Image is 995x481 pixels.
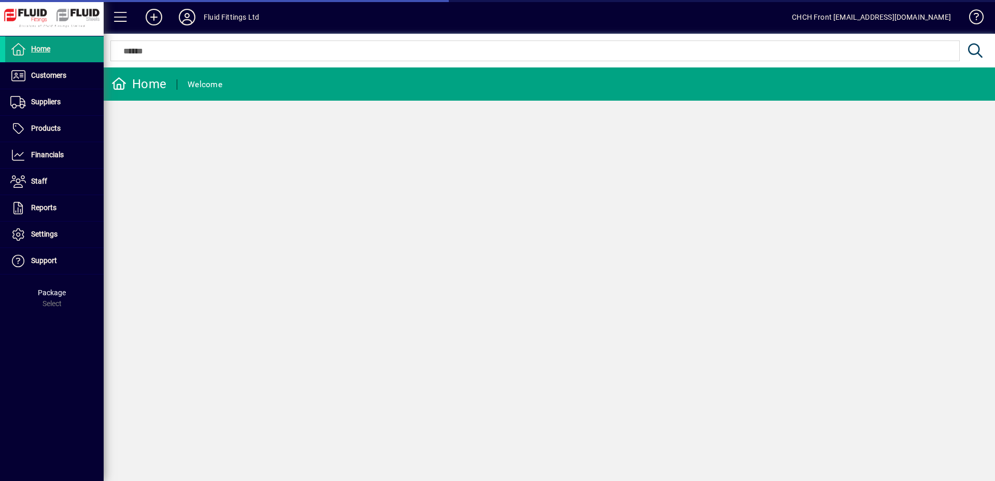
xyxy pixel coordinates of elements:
span: Settings [31,230,58,238]
a: Suppliers [5,89,104,115]
a: Knowledge Base [961,2,982,36]
span: Financials [31,150,64,159]
a: Reports [5,195,104,221]
a: Products [5,116,104,142]
span: Home [31,45,50,53]
button: Add [137,8,170,26]
span: Products [31,124,61,132]
div: Welcome [188,76,222,93]
a: Support [5,248,104,274]
span: Support [31,256,57,265]
div: CHCH Front [EMAIL_ADDRESS][DOMAIN_NAME] [792,9,951,25]
div: Home [111,76,166,92]
span: Reports [31,203,56,212]
span: Package [38,288,66,297]
span: Customers [31,71,66,79]
div: Fluid Fittings Ltd [204,9,259,25]
button: Profile [170,8,204,26]
a: Staff [5,169,104,195]
a: Settings [5,222,104,248]
a: Customers [5,63,104,89]
span: Suppliers [31,98,61,106]
a: Financials [5,142,104,168]
span: Staff [31,177,47,185]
